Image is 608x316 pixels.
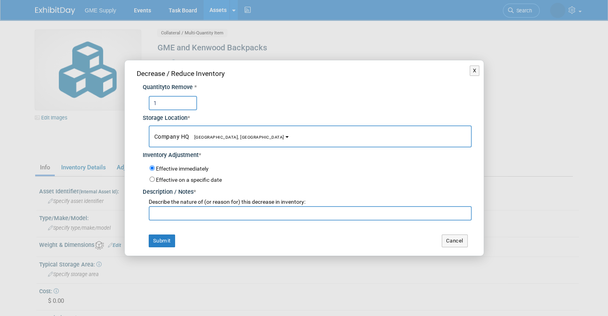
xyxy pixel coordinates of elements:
[149,125,472,147] button: Company HQ[GEOGRAPHIC_DATA], [GEOGRAPHIC_DATA]
[156,165,209,173] label: Effective immediately
[470,66,480,76] button: X
[143,83,472,92] div: Quantity
[143,147,472,160] div: Inventory Adjustment
[189,135,284,140] span: [GEOGRAPHIC_DATA], [GEOGRAPHIC_DATA]
[137,70,225,78] span: Decrease / Reduce Inventory
[156,177,222,183] label: Effective on a specific date
[143,184,472,197] div: Description / Notes
[149,235,175,247] button: Submit
[442,235,468,247] button: Cancel
[149,199,305,205] span: Describe the nature of (or reason for) this decrease in inventory:
[165,84,193,91] span: to Remove
[143,110,472,123] div: Storage Location
[154,133,284,140] span: Company HQ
